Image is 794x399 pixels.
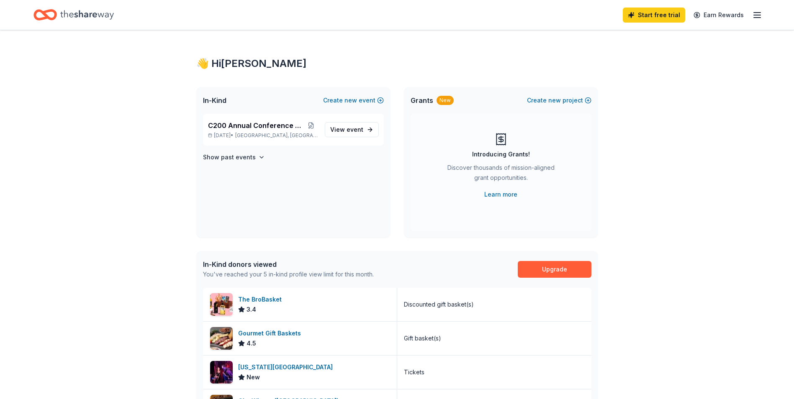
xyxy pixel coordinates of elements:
[208,132,318,139] p: [DATE] •
[518,261,591,278] a: Upgrade
[404,333,441,343] div: Gift basket(s)
[203,152,265,162] button: Show past events
[196,57,598,70] div: 👋 Hi [PERSON_NAME]
[203,152,256,162] h4: Show past events
[203,259,374,269] div: In-Kind donors viewed
[247,372,260,382] span: New
[330,125,363,135] span: View
[444,163,558,186] div: Discover thousands of mission-aligned grant opportunities.
[238,362,336,372] div: [US_STATE][GEOGRAPHIC_DATA]
[472,149,530,159] div: Introducing Grants!
[437,96,454,105] div: New
[247,338,256,348] span: 4.5
[238,294,285,304] div: The BroBasket
[344,95,357,105] span: new
[548,95,561,105] span: new
[210,293,233,316] img: Image for The BroBasket
[247,304,256,315] span: 3.4
[404,299,474,309] div: Discounted gift basket(s)
[411,95,433,105] span: Grants
[210,361,233,384] img: Image for Tennessee Performing Arts Center
[404,367,424,377] div: Tickets
[33,5,114,25] a: Home
[210,327,233,350] img: Image for Gourmet Gift Baskets
[484,189,517,199] a: Learn more
[323,95,384,105] button: Createnewevent
[203,269,374,279] div: You've reached your 5 in-kind profile view limit for this month.
[238,328,304,338] div: Gourmet Gift Baskets
[203,95,226,105] span: In-Kind
[347,126,363,133] span: event
[235,132,318,139] span: [GEOGRAPHIC_DATA], [GEOGRAPHIC_DATA]
[527,95,591,105] button: Createnewproject
[689,8,749,23] a: Earn Rewards
[325,122,379,137] a: View event
[208,120,304,130] span: C200 Annual Conference Auction
[623,8,685,23] a: Start free trial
